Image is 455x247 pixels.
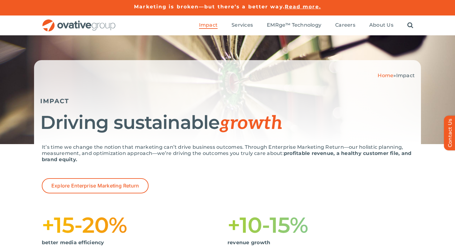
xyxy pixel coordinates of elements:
[227,240,270,245] strong: revenue growth
[40,97,415,105] h5: IMPACT
[285,4,321,10] a: Read more.
[407,22,413,29] a: Search
[335,22,355,28] span: Careers
[227,215,413,235] h1: +10-15%
[369,22,393,29] a: About Us
[42,144,413,163] p: It’s time we change the notion that marketing can’t drive business outcomes. Through Enterprise M...
[335,22,355,29] a: Careers
[232,22,253,29] a: Services
[42,215,227,235] h1: +15-20%
[267,22,321,29] a: EMRge™ Technology
[40,112,415,133] h1: Driving sustainable
[42,178,149,193] a: Explore Enterprise Marketing Return
[219,112,283,135] span: growth
[199,22,218,28] span: Impact
[42,150,411,162] strong: profitable revenue, a healthy customer file, and brand equity.
[378,73,415,78] span: »
[42,240,104,245] strong: better media efficiency
[42,19,116,24] a: OG_Full_horizontal_RGB
[199,15,413,35] nav: Menu
[396,73,415,78] span: Impact
[199,22,218,29] a: Impact
[378,73,393,78] a: Home
[232,22,253,28] span: Services
[51,183,139,189] span: Explore Enterprise Marketing Return
[134,4,285,10] a: Marketing is broken—but there’s a better way.
[369,22,393,28] span: About Us
[267,22,321,28] span: EMRge™ Technology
